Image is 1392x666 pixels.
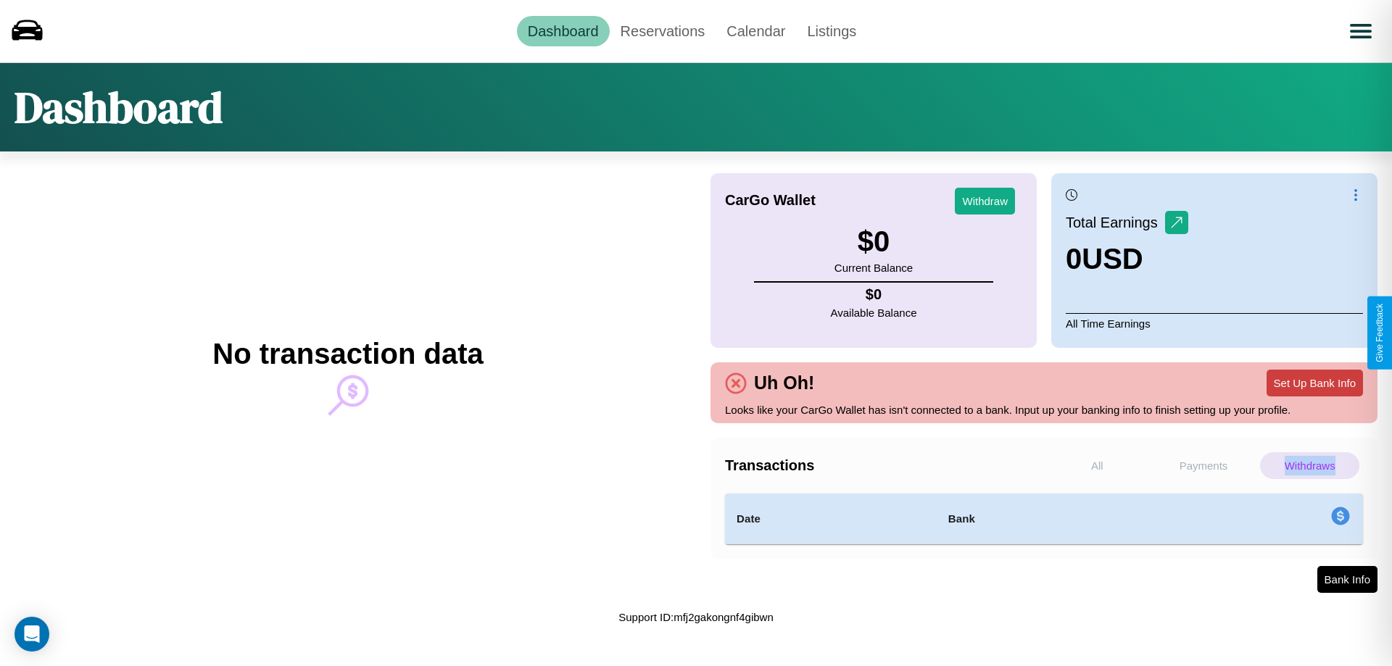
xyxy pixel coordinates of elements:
[725,192,816,209] h4: CarGo Wallet
[618,607,773,627] p: Support ID: mfj2gakongnf4gibwn
[796,16,867,46] a: Listings
[1154,452,1254,479] p: Payments
[1066,243,1188,275] h3: 0 USD
[725,494,1363,544] table: simple table
[1066,209,1165,236] p: Total Earnings
[831,286,917,303] h4: $ 0
[1375,304,1385,362] div: Give Feedback
[1341,11,1381,51] button: Open menu
[716,16,796,46] a: Calendar
[212,338,483,370] h2: No transaction data
[1267,370,1363,396] button: Set Up Bank Info
[948,510,1150,528] h4: Bank
[725,457,1044,474] h4: Transactions
[831,303,917,322] p: Available Balance
[834,258,913,278] p: Current Balance
[747,372,821,394] h4: Uh Oh!
[834,225,913,258] h3: $ 0
[14,617,49,652] div: Open Intercom Messenger
[610,16,716,46] a: Reservations
[725,400,1363,420] p: Looks like your CarGo Wallet has isn't connected to a bank. Input up your banking info to finish ...
[1317,566,1377,593] button: Bank Info
[14,78,223,137] h1: Dashboard
[1048,452,1147,479] p: All
[737,510,925,528] h4: Date
[517,16,610,46] a: Dashboard
[1260,452,1359,479] p: Withdraws
[1066,313,1363,333] p: All Time Earnings
[955,188,1015,215] button: Withdraw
